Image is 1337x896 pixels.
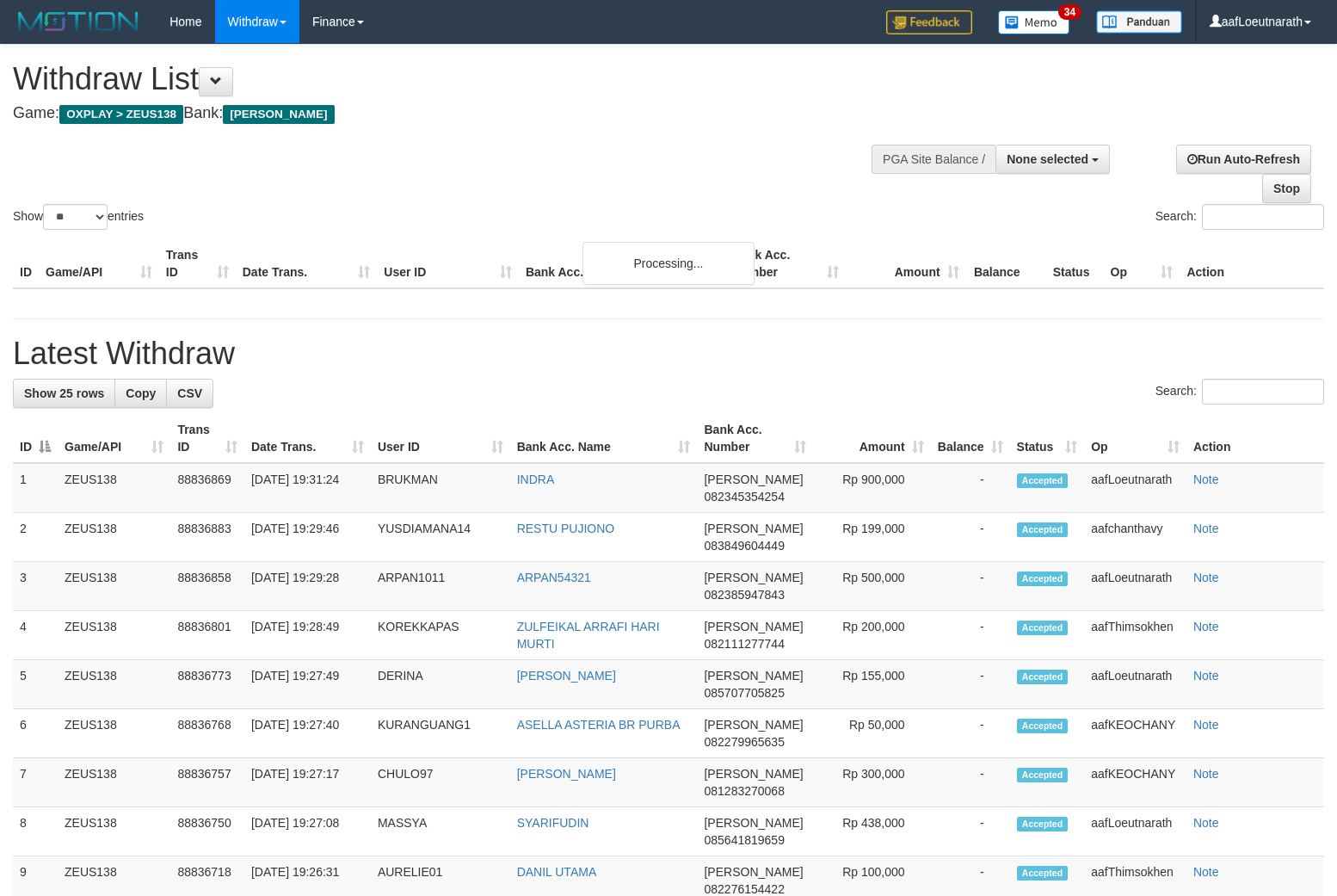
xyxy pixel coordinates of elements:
[1084,611,1186,660] td: aafThimsokhen
[244,562,371,611] td: [DATE] 19:29:28
[13,758,58,807] td: 7
[43,204,108,230] select: Showentries
[517,718,681,732] a: ASELLA ASTERIA BR PURBA
[371,513,510,562] td: YUSDIAMANA14
[244,758,371,807] td: [DATE] 19:27:17
[371,758,510,807] td: CHULO97
[13,660,58,709] td: 5
[58,807,170,856] td: ZEUS138
[58,611,170,660] td: ZEUS138
[1017,719,1069,733] span: Accepted
[1084,513,1186,562] td: aafchanthavy
[704,620,803,633] span: [PERSON_NAME]
[170,463,244,513] td: 88836869
[517,767,616,781] a: [PERSON_NAME]
[1017,522,1069,537] span: Accepted
[371,709,510,758] td: KURANGUANG1
[170,562,244,611] td: 88836858
[1262,174,1311,203] a: Stop
[13,9,144,34] img: MOTION_logo.png
[13,709,58,758] td: 6
[114,379,167,408] a: Copy
[517,669,616,683] a: [PERSON_NAME]
[931,414,1010,463] th: Balance: activate to sort column ascending
[170,709,244,758] td: 88836768
[510,414,698,463] th: Bank Acc. Name: activate to sort column ascending
[1193,522,1219,535] a: Note
[59,105,183,124] span: OXPLAY > ZEUS138
[371,611,510,660] td: KOREKKAPAS
[371,660,510,709] td: DERINA
[704,784,784,798] span: Copy 081283270068 to clipboard
[13,463,58,513] td: 1
[813,709,930,758] td: Rp 50,000
[704,833,784,847] span: Copy 085641819659 to clipboard
[704,522,803,535] span: [PERSON_NAME]
[1017,473,1069,488] span: Accepted
[1084,709,1186,758] td: aafKEOCHANY
[704,882,784,896] span: Copy 082276154422 to clipboard
[704,718,803,732] span: [PERSON_NAME]
[244,513,371,562] td: [DATE] 19:29:46
[236,239,378,288] th: Date Trans.
[704,571,803,584] span: [PERSON_NAME]
[24,386,104,400] span: Show 25 rows
[1202,379,1324,405] input: Search:
[517,865,597,879] a: DANIL UTAMA
[704,669,803,683] span: [PERSON_NAME]
[517,620,660,651] a: ZULFEIKAL ARRAFI HARI MURTI
[13,62,874,96] h1: Withdraw List
[813,758,930,807] td: Rp 300,000
[1180,239,1324,288] th: Action
[931,611,1010,660] td: -
[1084,758,1186,807] td: aafKEOCHANY
[13,379,115,408] a: Show 25 rows
[1202,204,1324,230] input: Search:
[13,414,58,463] th: ID: activate to sort column descending
[931,709,1010,758] td: -
[704,490,784,504] span: Copy 082345354254 to clipboard
[1017,572,1069,586] span: Accepted
[170,414,244,463] th: Trans ID: activate to sort column ascending
[704,767,803,781] span: [PERSON_NAME]
[1017,768,1069,782] span: Accepted
[371,562,510,611] td: ARPAN1011
[1084,660,1186,709] td: aafLoeutnarath
[1084,807,1186,856] td: aafLoeutnarath
[704,735,784,749] span: Copy 082279965635 to clipboard
[1096,10,1182,34] img: panduan.png
[1017,817,1069,831] span: Accepted
[998,10,1070,34] img: Button%20Memo.svg
[1010,414,1085,463] th: Status: activate to sort column ascending
[223,105,334,124] span: [PERSON_NAME]
[1104,239,1180,288] th: Op
[58,660,170,709] td: ZEUS138
[371,414,510,463] th: User ID: activate to sort column ascending
[813,660,930,709] td: Rp 155,000
[13,807,58,856] td: 8
[159,239,236,288] th: Trans ID
[931,660,1010,709] td: -
[931,807,1010,856] td: -
[126,386,156,400] span: Copy
[813,807,930,856] td: Rp 438,000
[170,758,244,807] td: 88836757
[704,588,784,602] span: Copy 082385947843 to clipboard
[371,807,510,856] td: MASSYA
[13,562,58,611] td: 3
[13,337,1324,371] h1: Latest Withdraw
[1193,620,1219,633] a: Note
[1176,145,1311,174] a: Run Auto-Refresh
[517,522,615,535] a: RESTU PUJIONO
[1193,571,1219,584] a: Note
[517,473,555,486] a: INDRA
[1155,204,1324,230] label: Search:
[13,611,58,660] td: 4
[1193,767,1219,781] a: Note
[725,239,846,288] th: Bank Acc. Number
[846,239,966,288] th: Amount
[704,816,803,830] span: [PERSON_NAME]
[244,611,371,660] td: [DATE] 19:28:49
[995,145,1110,174] button: None selected
[170,807,244,856] td: 88836750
